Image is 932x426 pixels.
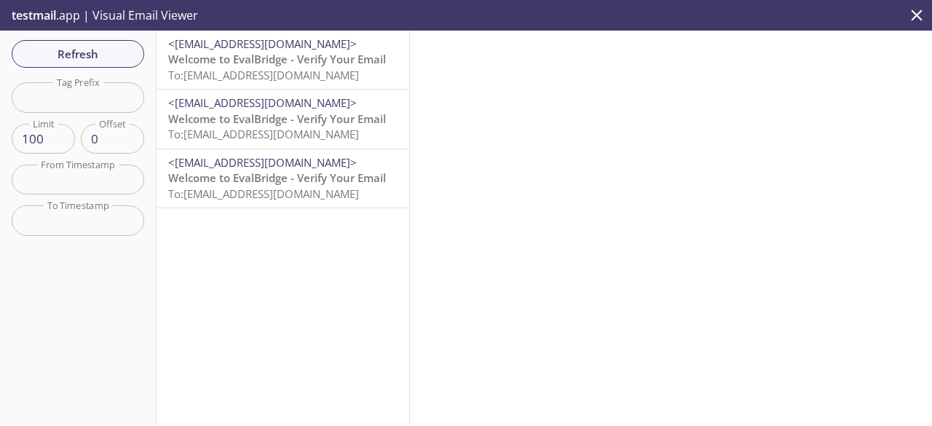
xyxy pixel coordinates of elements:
span: Welcome to EvalBridge - Verify Your Email [168,111,386,126]
span: Welcome to EvalBridge - Verify Your Email [168,52,386,66]
nav: emails [157,31,409,208]
span: <[EMAIL_ADDRESS][DOMAIN_NAME]> [168,95,357,110]
span: Welcome to EvalBridge - Verify Your Email [168,170,386,185]
div: <[EMAIL_ADDRESS][DOMAIN_NAME]>Welcome to EvalBridge - Verify Your EmailTo:[EMAIL_ADDRESS][DOMAIN_... [157,31,409,89]
span: <[EMAIL_ADDRESS][DOMAIN_NAME]> [168,36,357,51]
span: To: [EMAIL_ADDRESS][DOMAIN_NAME] [168,68,359,82]
span: To: [EMAIL_ADDRESS][DOMAIN_NAME] [168,127,359,141]
span: testmail [12,7,56,23]
button: Refresh [12,40,144,68]
div: <[EMAIL_ADDRESS][DOMAIN_NAME]>Welcome to EvalBridge - Verify Your EmailTo:[EMAIL_ADDRESS][DOMAIN_... [157,90,409,148]
span: Refresh [23,44,133,63]
span: <[EMAIL_ADDRESS][DOMAIN_NAME]> [168,155,357,170]
div: <[EMAIL_ADDRESS][DOMAIN_NAME]>Welcome to EvalBridge - Verify Your EmailTo:[EMAIL_ADDRESS][DOMAIN_... [157,149,409,208]
span: To: [EMAIL_ADDRESS][DOMAIN_NAME] [168,186,359,201]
